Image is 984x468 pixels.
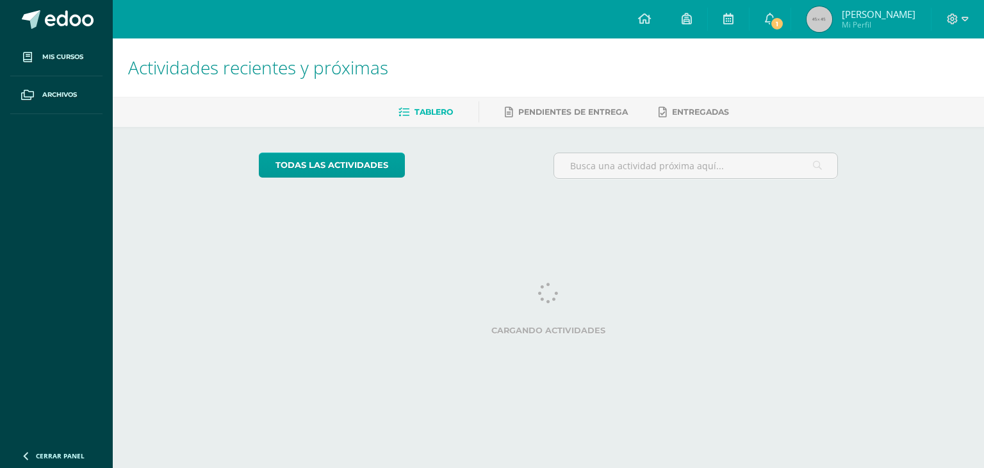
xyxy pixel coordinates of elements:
span: [PERSON_NAME] [842,8,915,21]
span: Mi Perfil [842,19,915,30]
span: Entregadas [672,107,729,117]
a: Archivos [10,76,102,114]
span: Actividades recientes y próximas [128,55,388,79]
a: todas las Actividades [259,153,405,178]
a: Tablero [398,102,453,122]
a: Mis cursos [10,38,102,76]
span: Archivos [42,90,77,100]
input: Busca una actividad próxima aquí... [554,153,838,178]
span: Mis cursos [42,52,83,62]
span: Tablero [414,107,453,117]
img: 45x45 [807,6,832,32]
a: Pendientes de entrega [505,102,628,122]
span: Pendientes de entrega [518,107,628,117]
label: Cargando actividades [259,326,839,335]
span: 1 [770,17,784,31]
a: Entregadas [659,102,729,122]
span: Cerrar panel [36,451,85,460]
